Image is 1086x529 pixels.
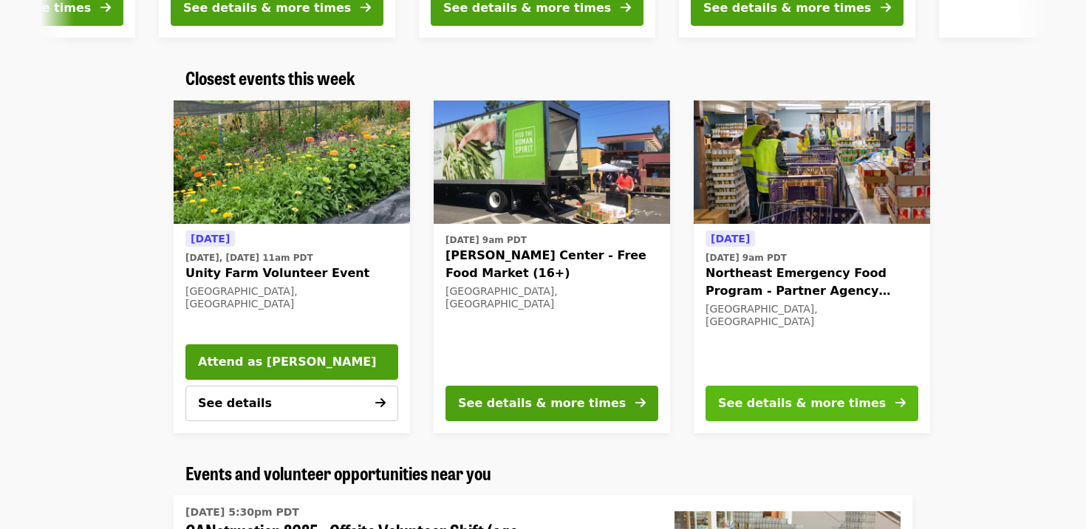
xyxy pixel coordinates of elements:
[881,1,891,15] i: arrow-right icon
[185,386,398,421] button: See details
[635,396,646,410] i: arrow-right icon
[445,233,527,247] time: [DATE] 9am PDT
[198,353,386,371] span: Attend as [PERSON_NAME]
[185,251,313,264] time: [DATE], [DATE] 11am PDT
[198,396,272,410] span: See details
[185,230,398,313] a: See details for "Unity Farm Volunteer Event"
[185,67,355,89] a: Closest events this week
[694,100,930,433] a: See details for "Northeast Emergency Food Program - Partner Agency Support"
[445,285,658,310] div: [GEOGRAPHIC_DATA], [GEOGRAPHIC_DATA]
[711,233,750,245] span: [DATE]
[185,264,398,282] span: Unity Farm Volunteer Event
[191,233,230,245] span: [DATE]
[185,505,299,520] time: [DATE] 5:30pm PDT
[706,264,918,300] span: Northeast Emergency Food Program - Partner Agency Support
[895,396,906,410] i: arrow-right icon
[706,251,787,264] time: [DATE] 9am PDT
[185,344,398,380] button: Attend as [PERSON_NAME]
[706,303,918,328] div: [GEOGRAPHIC_DATA], [GEOGRAPHIC_DATA]
[361,1,371,15] i: arrow-right icon
[706,386,918,421] button: See details & more times
[434,100,670,225] img: Ortiz Center - Free Food Market (16+) organized by Oregon Food Bank
[185,285,398,310] div: [GEOGRAPHIC_DATA], [GEOGRAPHIC_DATA]
[458,395,626,412] div: See details & more times
[100,1,111,15] i: arrow-right icon
[375,396,386,410] i: arrow-right icon
[174,67,912,89] div: Closest events this week
[694,100,930,225] img: Northeast Emergency Food Program - Partner Agency Support organized by Oregon Food Bank
[185,460,491,485] span: Events and volunteer opportunities near you
[445,386,658,421] button: See details & more times
[434,100,670,433] a: See details for "Ortiz Center - Free Food Market (16+)"
[174,100,410,225] a: Unity Farm Volunteer Event
[621,1,631,15] i: arrow-right icon
[185,64,355,90] span: Closest events this week
[174,100,410,225] img: Unity Farm Volunteer Event organized by Oregon Food Bank
[718,395,886,412] div: See details & more times
[445,247,658,282] span: [PERSON_NAME] Center - Free Food Market (16+)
